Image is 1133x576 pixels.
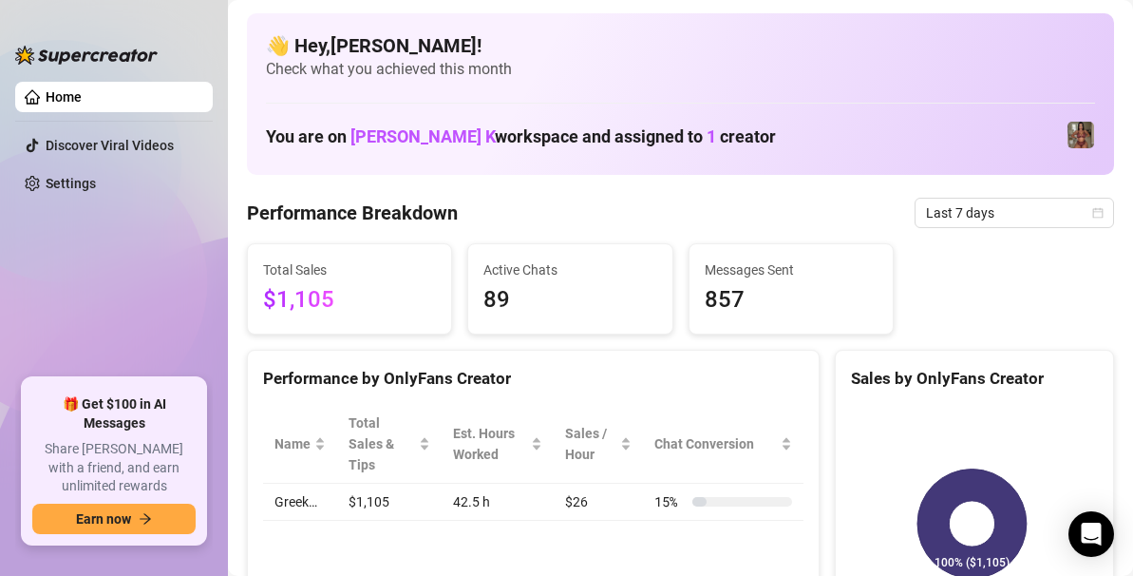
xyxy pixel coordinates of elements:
[565,423,616,465] span: Sales / Hour
[263,282,436,318] span: $1,105
[76,511,131,527] span: Earn now
[654,491,685,512] span: 15 %
[442,484,554,521] td: 42.5 h
[263,405,337,484] th: Name
[274,433,311,454] span: Name
[263,366,803,392] div: Performance by OnlyFans Creator
[350,126,495,146] span: [PERSON_NAME] K
[46,176,96,191] a: Settings
[483,259,656,280] span: Active Chats
[1067,122,1094,148] img: Greek
[453,423,527,465] div: Est. Hours Worked
[643,405,803,484] th: Chat Conversion
[705,259,878,280] span: Messages Sent
[654,433,777,454] span: Chat Conversion
[32,440,196,496] span: Share [PERSON_NAME] with a friend, and earn unlimited rewards
[263,484,337,521] td: Greek…
[32,395,196,432] span: 🎁 Get $100 in AI Messages
[15,46,158,65] img: logo-BBDzfeDw.svg
[554,405,643,484] th: Sales / Hour
[337,484,442,521] td: $1,105
[46,138,174,153] a: Discover Viral Videos
[926,199,1103,227] span: Last 7 days
[266,32,1095,59] h4: 👋 Hey, [PERSON_NAME] !
[263,259,436,280] span: Total Sales
[707,126,716,146] span: 1
[266,59,1095,80] span: Check what you achieved this month
[32,504,196,534] button: Earn nowarrow-right
[337,405,442,484] th: Total Sales & Tips
[247,200,458,226] h4: Performance Breakdown
[554,484,643,521] td: $26
[266,126,776,147] h1: You are on workspace and assigned to creator
[139,512,152,526] span: arrow-right
[46,89,82,105] a: Home
[1068,511,1114,557] div: Open Intercom Messenger
[1092,207,1104,219] span: calendar
[483,282,656,318] span: 89
[705,282,878,318] span: 857
[851,366,1098,392] div: Sales by OnlyFans Creator
[349,413,415,475] span: Total Sales & Tips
